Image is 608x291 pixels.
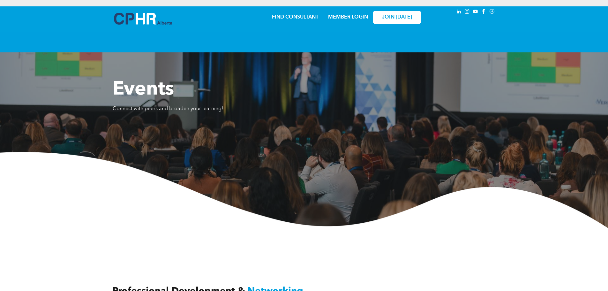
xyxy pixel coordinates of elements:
a: instagram [464,8,471,17]
img: A blue and white logo for cp alberta [114,13,172,25]
a: FIND CONSULTANT [272,15,319,20]
span: Connect with peers and broaden your learning! [113,106,223,111]
a: JOIN [DATE] [373,11,421,24]
span: Events [113,80,174,99]
a: facebook [480,8,487,17]
a: linkedin [455,8,462,17]
a: Social network [489,8,496,17]
a: youtube [472,8,479,17]
span: JOIN [DATE] [382,14,412,20]
a: MEMBER LOGIN [328,15,368,20]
